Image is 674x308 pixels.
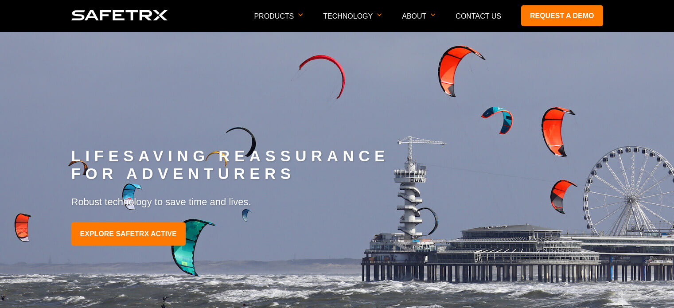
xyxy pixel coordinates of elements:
img: arrow icon [377,13,382,16]
a: Contact Us [456,12,501,20]
p: Products [254,12,303,31]
p: About [402,12,436,31]
p: Robust technology to save time and lives. [71,196,603,209]
p: Technology [323,12,382,31]
a: Request a demo [521,5,603,26]
a: EXPLORE SAFETRX ACTIVE [71,222,186,246]
img: arrow icon [431,13,436,16]
img: logo SafeTrx [71,10,168,20]
img: arrow icon [298,13,303,16]
h2: LIFESAVING REASSURANCE FOR ADVENTURERS [71,148,603,183]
